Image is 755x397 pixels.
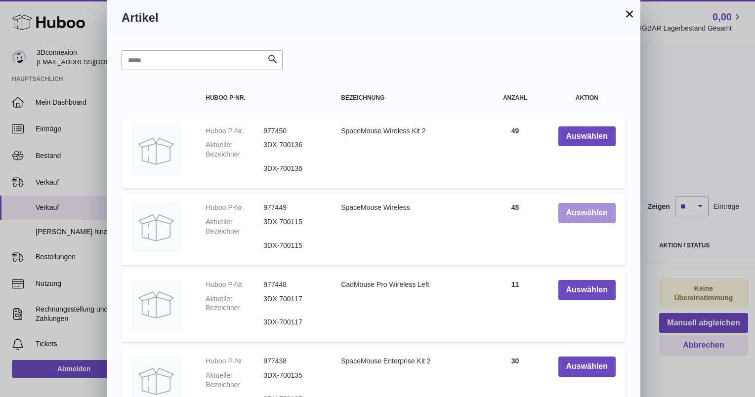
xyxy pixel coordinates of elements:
h3: Artikel [122,10,626,26]
img: CadMouse Pro Wireless Left [131,280,181,329]
dd: 3DX-700117 [263,318,321,327]
button: Auswählen [558,357,616,377]
dd: 977449 [263,203,321,212]
dd: 3DX-700136 [263,164,321,173]
dt: Huboo P-Nr. [206,357,263,366]
dt: Aktueller Bezeichner [206,294,263,313]
dd: 977438 [263,357,321,366]
dt: Aktueller Bezeichner [206,140,263,159]
dt: Huboo P-Nr. [206,280,263,289]
div: CadMouse Pro Wireless Left [341,280,472,289]
div: SpaceMouse Wireless Kit 2 [341,126,472,136]
th: Aktion [548,85,626,111]
div: SpaceMouse Wireless [341,203,472,212]
dt: Huboo P-Nr. [206,203,263,212]
dd: 3DX-700136 [263,140,321,159]
dd: 977448 [263,280,321,289]
dt: Huboo P-Nr. [206,126,263,136]
td: 49 [482,117,548,189]
div: SpaceMouse Enterprise Kit 2 [341,357,472,366]
td: 11 [482,270,548,342]
dd: 3DX-700115 [263,241,321,250]
button: × [624,8,635,20]
dd: 3DX-700115 [263,217,321,236]
dd: 3DX-700135 [263,371,321,390]
dt: Aktueller Bezeichner [206,371,263,390]
img: SpaceMouse Wireless Kit 2 [131,126,181,176]
th: Huboo P-Nr. [196,85,331,111]
th: Anzahl [482,85,548,111]
dt: Aktueller Bezeichner [206,217,263,236]
dd: 977450 [263,126,321,136]
button: Auswählen [558,126,616,147]
button: Auswählen [558,280,616,300]
img: SpaceMouse Wireless [131,203,181,252]
button: Auswählen [558,203,616,223]
td: 45 [482,193,548,265]
dd: 3DX-700117 [263,294,321,313]
th: Bezeichnung [331,85,482,111]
